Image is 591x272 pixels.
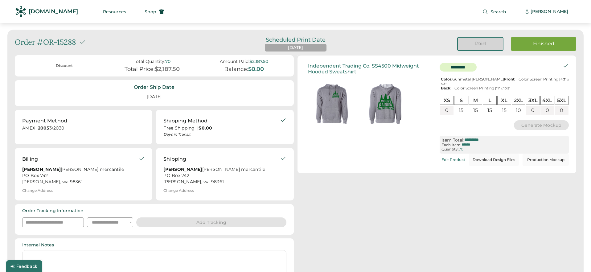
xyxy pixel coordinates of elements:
div: 0 [440,106,454,114]
div: Order Tracking Information [22,208,84,214]
div: XS [440,96,454,105]
div: [PERSON_NAME] mercantile PO Box 742 [PERSON_NAME], wa 98361 [22,167,139,185]
div: Shipping [163,155,186,163]
div: $2,187.50 [249,59,268,64]
div: Total Quantity: [134,59,165,64]
div: Order #OR-15288 [15,37,76,47]
div: Free Shipping | [163,125,280,131]
strong: $0.00 [199,125,212,131]
strong: Color: [441,77,452,81]
button: Shop [137,6,172,18]
button: Search [475,6,514,18]
div: Change Address [163,188,194,193]
button: Add Tracking [136,217,286,227]
div: Paid [465,40,495,47]
strong: [PERSON_NAME] [22,167,61,172]
div: Billing [22,155,38,163]
div: XL [497,96,511,105]
iframe: Front Chat [562,244,588,271]
div: [DATE] [288,45,303,51]
div: M [469,96,482,105]
div: Balance: [224,66,248,73]
div: 5XL [555,96,568,105]
div: 0 [526,106,540,114]
div: $0.00 [248,66,264,73]
strong: 2005 [38,125,49,131]
button: Production Mockup [523,154,569,166]
div: [DATE] [140,91,169,102]
div: 15 [497,106,511,114]
font: 11" x 10.9" [496,86,511,90]
div: Each Item: [441,143,462,147]
div: Shipping Method [163,117,207,125]
div: 15 [454,106,468,114]
div: Internal Notes [22,242,54,248]
div: Discount [26,63,103,68]
div: Days in Transit [163,132,280,137]
div: Change Address [22,188,53,193]
div: 70 [459,147,463,151]
strong: Back [441,86,450,90]
img: generate-image [359,77,413,131]
div: Item Total: [441,138,464,143]
img: Rendered Logo - Screens [15,6,26,17]
font: 4.3" x 4.3" [441,77,570,86]
div: AMEX | 3/2030 [22,125,145,133]
div: [PERSON_NAME] mercantile PO Box 742 [PERSON_NAME], wa 98361 [163,167,280,185]
div: Payment Method [22,117,67,125]
div: Amount Paid: [220,59,249,64]
div: Gunmetal [PERSON_NAME] : 1 Color Screen Printing | : 1 Color Screen Printing | [440,77,569,90]
div: $2,187.50 [155,66,180,73]
div: 4XL [540,96,554,105]
img: generate-image [305,77,359,131]
div: Total Price: [125,66,155,73]
div: [DOMAIN_NAME] [29,8,78,15]
div: Order Ship Date [134,84,174,91]
button: Download Design Files [469,154,519,166]
div: S [454,96,468,105]
div: Quantity: [441,147,459,151]
div: 0 [555,106,568,114]
div: 70 [165,59,170,64]
div: 2XL [512,96,526,105]
div: 0 [540,106,554,114]
div: Finished [518,40,569,47]
button: Resources [96,6,133,18]
span: Shop [145,10,156,14]
div: Independent Trading Co. SS4500 Midweight Hooded Sweatshirt [308,63,434,75]
button: Generate Mockup [514,120,569,130]
div: 15 [469,106,482,114]
div: 3XL [526,96,540,105]
div: L [483,96,497,105]
div: Edit Product [441,158,465,162]
span: Search [490,10,506,14]
strong: Front [504,77,515,81]
strong: [PERSON_NAME] [163,167,202,172]
div: [PERSON_NAME] [531,9,568,15]
div: Scheduled Print Date [257,37,334,43]
div: 15 [483,106,497,114]
div: 10 [512,106,526,114]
